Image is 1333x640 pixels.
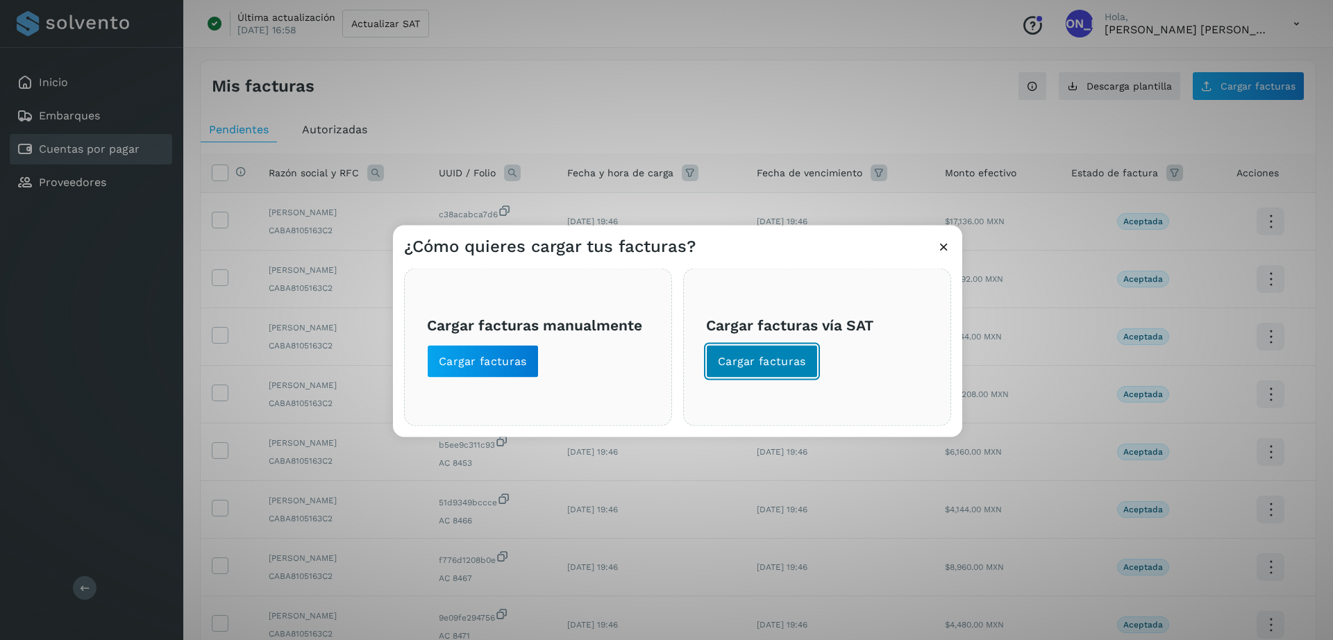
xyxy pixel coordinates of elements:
[404,237,696,257] h3: ¿Cómo quieres cargar tus facturas?
[427,316,649,333] h3: Cargar facturas manualmente
[439,354,527,369] span: Cargar facturas
[706,345,818,378] button: Cargar facturas
[706,316,928,333] h3: Cargar facturas vía SAT
[427,345,539,378] button: Cargar facturas
[718,354,806,369] span: Cargar facturas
